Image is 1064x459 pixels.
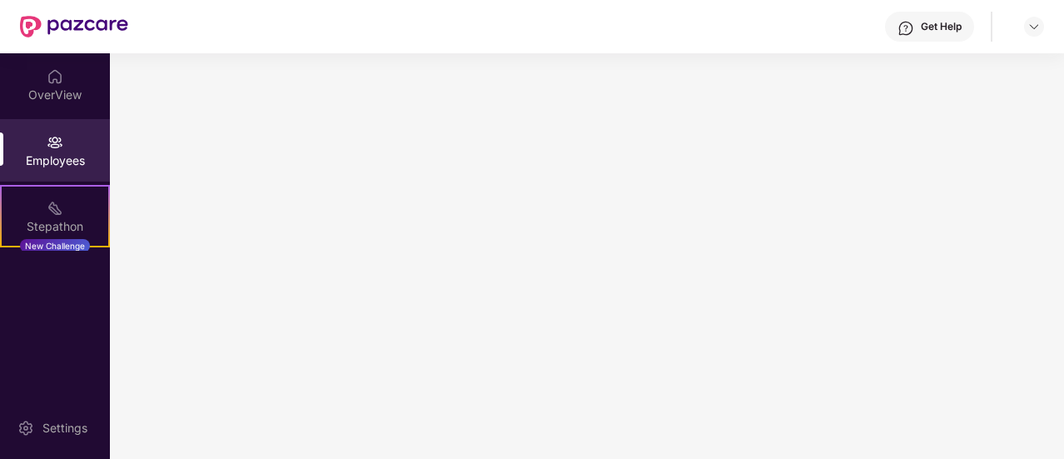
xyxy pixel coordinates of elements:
[20,239,90,252] div: New Challenge
[20,16,128,37] img: New Pazcare Logo
[47,134,63,151] img: svg+xml;base64,PHN2ZyBpZD0iRW1wbG95ZWVzIiB4bWxucz0iaHR0cDovL3d3dy53My5vcmcvMjAwMC9zdmciIHdpZHRoPS...
[37,420,92,437] div: Settings
[1027,20,1041,33] img: svg+xml;base64,PHN2ZyBpZD0iRHJvcGRvd24tMzJ4MzIiIHhtbG5zPSJodHRwOi8vd3d3LnczLm9yZy8yMDAwL3N2ZyIgd2...
[2,218,108,235] div: Stepathon
[921,20,962,33] div: Get Help
[47,68,63,85] img: svg+xml;base64,PHN2ZyBpZD0iSG9tZSIgeG1sbnM9Imh0dHA6Ly93d3cudzMub3JnLzIwMDAvc3ZnIiB3aWR0aD0iMjAiIG...
[17,420,34,437] img: svg+xml;base64,PHN2ZyBpZD0iU2V0dGluZy0yMHgyMCIgeG1sbnM9Imh0dHA6Ly93d3cudzMub3JnLzIwMDAvc3ZnIiB3aW...
[897,20,914,37] img: svg+xml;base64,PHN2ZyBpZD0iSGVscC0zMngzMiIgeG1sbnM9Imh0dHA6Ly93d3cudzMub3JnLzIwMDAvc3ZnIiB3aWR0aD...
[47,200,63,217] img: svg+xml;base64,PHN2ZyB4bWxucz0iaHR0cDovL3d3dy53My5vcmcvMjAwMC9zdmciIHdpZHRoPSIyMSIgaGVpZ2h0PSIyMC...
